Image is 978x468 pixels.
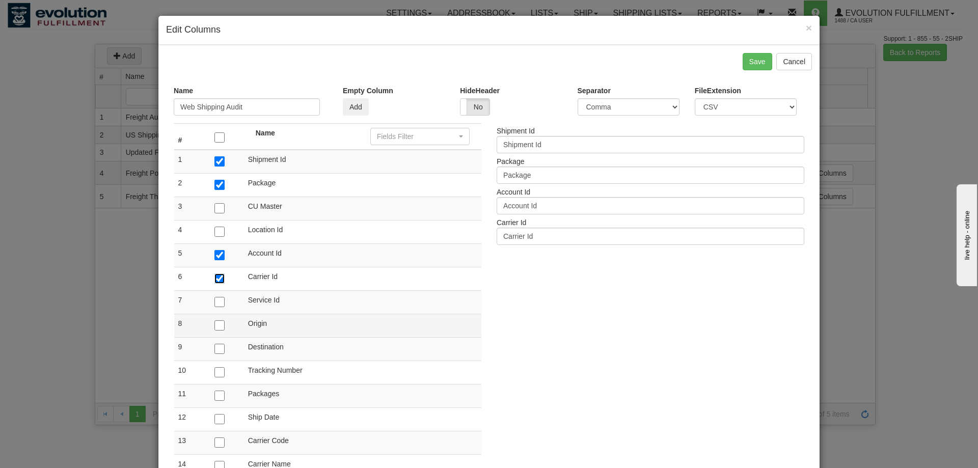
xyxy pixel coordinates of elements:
[174,290,211,314] td: 7
[806,22,812,34] span: ×
[343,86,393,96] label: Empty Column
[370,128,470,145] button: Fields Filter
[743,53,772,70] button: Save
[174,314,211,337] td: 8
[460,86,500,96] label: HideHeader
[248,128,363,138] div: Name
[174,123,211,150] th: #
[578,86,611,96] label: Separator
[174,173,211,197] td: 2
[244,384,481,407] td: Packages
[244,337,481,361] td: Destination
[244,290,481,314] td: Service Id
[497,185,804,216] li: Account Id
[776,53,812,70] button: Cancel
[806,22,812,33] button: Close
[244,243,481,267] td: Account Id
[8,9,94,16] div: live help - online
[166,23,812,37] h4: Edit Columns
[244,150,481,174] td: Shipment Id
[244,267,481,290] td: Carrier Id
[174,197,211,220] td: 3
[174,220,211,243] td: 4
[174,384,211,407] td: 11
[497,124,804,155] li: Shipment Id
[244,314,481,337] td: Origin
[174,337,211,361] td: 9
[460,99,490,115] label: No
[695,86,741,96] label: FileExtension
[174,431,211,454] td: 13
[244,220,481,243] td: Location Id
[377,131,457,142] div: Fields Filter
[244,407,481,431] td: Ship Date
[174,361,211,384] td: 10
[174,407,211,431] td: 12
[174,86,193,96] label: Name
[497,216,804,246] li: Carrier Id
[497,155,804,185] li: Package
[343,98,369,116] button: Add
[174,243,211,267] td: 5
[174,267,211,290] td: 6
[244,173,481,197] td: Package
[244,197,481,220] td: CU Master
[244,361,481,384] td: Tracking Number
[244,431,481,454] td: Carrier Code
[174,150,211,174] td: 1
[955,182,977,286] iframe: chat widget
